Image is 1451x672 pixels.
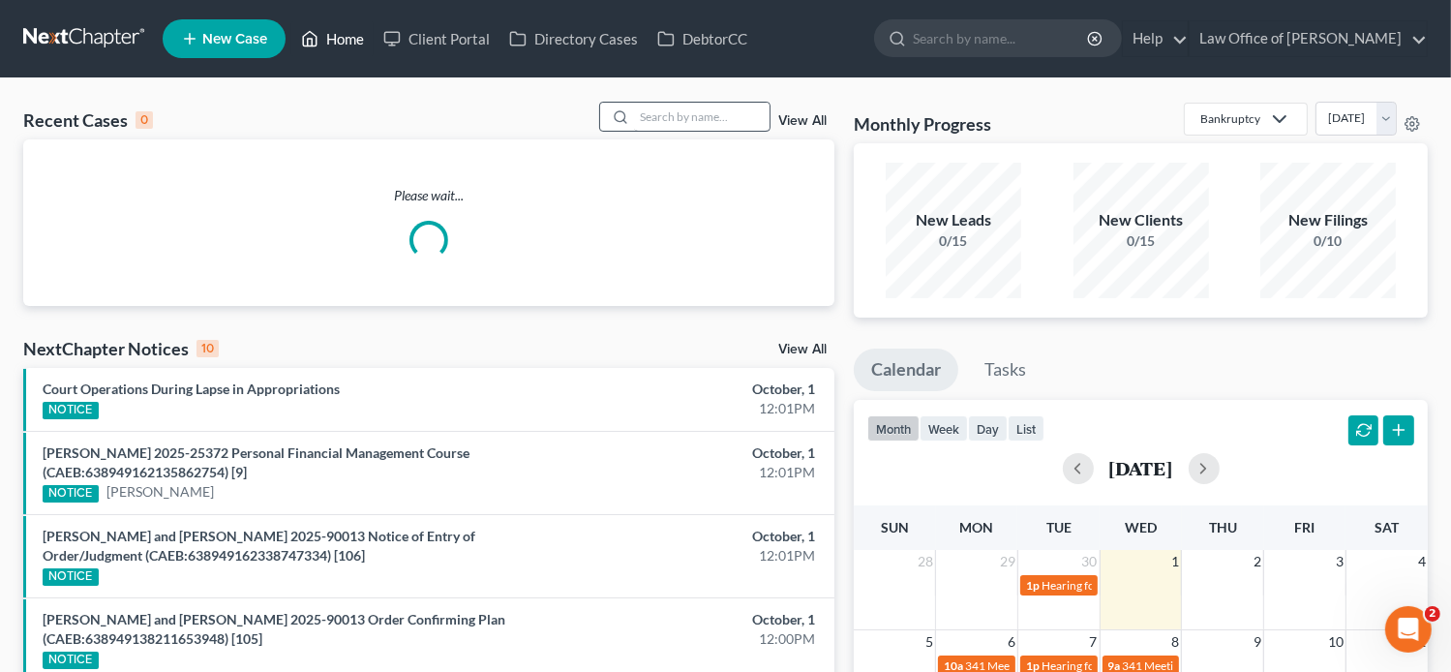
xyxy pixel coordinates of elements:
[916,550,935,573] span: 28
[913,20,1090,56] input: Search by name...
[1169,550,1181,573] span: 1
[196,340,219,357] div: 10
[1326,630,1345,654] span: 10
[778,114,827,128] a: View All
[43,568,99,586] div: NOTICE
[1109,458,1173,478] h2: [DATE]
[136,111,153,129] div: 0
[1252,630,1263,654] span: 9
[1190,21,1427,56] a: Law Office of [PERSON_NAME]
[1073,209,1209,231] div: New Clients
[1260,209,1396,231] div: New Filings
[106,482,214,502] a: [PERSON_NAME]
[960,519,994,535] span: Mon
[854,112,991,136] h3: Monthly Progress
[43,485,99,503] div: NOTICE
[867,415,920,442] button: month
[886,231,1021,251] div: 0/15
[570,463,815,482] div: 12:01PM
[43,611,505,647] a: [PERSON_NAME] and [PERSON_NAME] 2025-90013 Order Confirming Plan (CAEB:638949138211653948) [105]
[1169,630,1181,654] span: 8
[920,415,968,442] button: week
[778,343,827,356] a: View All
[998,550,1017,573] span: 29
[43,381,340,397] a: Court Operations During Lapse in Appropriations
[1008,415,1044,442] button: list
[43,444,469,480] a: [PERSON_NAME] 2025-25372 Personal Financial Management Course (CAEB:638949162135862754) [9]
[23,186,834,205] p: Please wait...
[1260,231,1396,251] div: 0/10
[1385,606,1432,653] iframe: Intercom live chat
[634,103,770,131] input: Search by name...
[1200,110,1260,127] div: Bankruptcy
[374,21,499,56] a: Client Portal
[570,443,815,463] div: October, 1
[43,652,99,669] div: NOTICE
[1073,231,1209,251] div: 0/15
[881,519,909,535] span: Sun
[1375,519,1399,535] span: Sat
[1334,550,1345,573] span: 3
[1252,550,1263,573] span: 2
[570,527,815,546] div: October, 1
[1209,519,1237,535] span: Thu
[1125,519,1157,535] span: Wed
[202,32,267,46] span: New Case
[1080,550,1100,573] span: 30
[291,21,374,56] a: Home
[854,349,958,391] a: Calendar
[923,630,935,654] span: 5
[499,21,648,56] a: Directory Cases
[1294,519,1315,535] span: Fri
[43,402,99,419] div: NOTICE
[1088,630,1100,654] span: 7
[648,21,757,56] a: DebtorCC
[23,108,153,132] div: Recent Cases
[1042,578,1193,593] span: Hearing for [PERSON_NAME]
[570,610,815,629] div: October, 1
[1425,606,1440,622] span: 2
[570,629,815,649] div: 12:00PM
[967,349,1043,391] a: Tasks
[43,528,475,564] a: [PERSON_NAME] and [PERSON_NAME] 2025-90013 Notice of Entry of Order/Judgment (CAEB:63894916233874...
[570,399,815,418] div: 12:01PM
[1026,578,1040,593] span: 1p
[1416,550,1428,573] span: 4
[886,209,1021,231] div: New Leads
[1046,519,1072,535] span: Tue
[23,337,219,360] div: NextChapter Notices
[1123,21,1188,56] a: Help
[968,415,1008,442] button: day
[570,546,815,565] div: 12:01PM
[570,380,815,399] div: October, 1
[1006,630,1017,654] span: 6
